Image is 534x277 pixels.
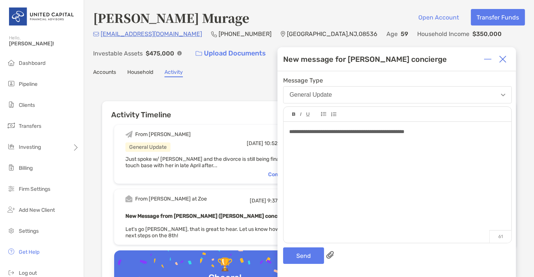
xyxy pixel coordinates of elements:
h4: [PERSON_NAME] Murage [93,9,249,26]
span: Get Help [19,249,39,255]
p: [EMAIL_ADDRESS][DOMAIN_NAME] [101,29,202,39]
img: Event icon [125,195,133,202]
img: settings icon [7,226,16,235]
img: Phone Icon [211,31,217,37]
img: get-help icon [7,247,16,256]
img: Event icon [125,131,133,138]
p: Household Income [417,29,469,39]
span: Investing [19,144,41,150]
button: Send [283,247,324,264]
span: Log out [19,270,37,276]
div: General Update [290,91,332,98]
img: Info Icon [177,51,182,55]
p: [GEOGRAPHIC_DATA] , NJ , 08536 [287,29,377,39]
b: New Message from [PERSON_NAME] ([PERSON_NAME] concierge) [125,213,292,219]
p: 61 [489,230,511,243]
img: Editor control icon [331,112,336,117]
img: billing icon [7,163,16,172]
span: Clients [19,102,35,108]
img: dashboard icon [7,58,16,67]
button: General Update [283,86,512,103]
img: United Capital Logo [9,3,75,30]
span: Dashboard [19,60,45,66]
span: Firm Settings [19,186,50,192]
div: 🏆 [214,257,236,273]
img: pipeline icon [7,79,16,88]
span: Settings [19,228,39,234]
img: paperclip attachments [326,251,334,259]
span: Transfers [19,123,41,129]
img: Editor control icon [292,112,296,116]
img: Editor control icon [321,112,326,116]
img: Editor control icon [300,112,302,116]
img: investing icon [7,142,16,151]
p: Investable Assets [93,49,143,58]
span: Billing [19,165,33,171]
span: [DATE] [247,140,263,147]
a: Household [127,69,153,77]
img: logout icon [7,268,16,277]
img: Editor control icon [306,112,310,117]
div: From [PERSON_NAME] at Zoe [135,196,207,202]
div: Complete message [268,171,324,178]
img: Email Icon [93,32,99,36]
button: Open Account [413,9,465,25]
span: 9:37 PM ED [267,198,294,204]
div: From [PERSON_NAME] [135,131,191,138]
span: [PERSON_NAME]! [9,40,79,47]
span: Add New Client [19,207,55,213]
button: Transfer Funds [471,9,525,25]
a: Upload Documents [191,45,271,61]
img: Expand or collapse [484,55,492,63]
img: Location Icon [281,31,285,37]
p: $475,000 [146,49,174,58]
div: New message for [PERSON_NAME] concierge [283,55,447,64]
a: Accounts [93,69,116,77]
img: transfers icon [7,121,16,130]
p: Age [386,29,398,39]
span: Message Type [283,77,512,84]
span: Just spoke w/ [PERSON_NAME] and the divorce is still being finalized. Going to touch base with he... [125,156,313,169]
span: [DATE] [250,198,266,204]
img: firm-settings icon [7,184,16,193]
p: 59 [401,29,408,39]
img: Close [499,55,507,63]
h6: Activity Timeline [102,101,348,119]
a: Activity [164,69,183,77]
div: General Update [125,142,170,152]
img: clients icon [7,100,16,109]
img: Open dropdown arrow [501,94,505,96]
span: Pipeline [19,81,38,87]
img: button icon [196,51,202,56]
p: [PHONE_NUMBER] [219,29,272,39]
span: 10:52 AM ED [264,140,294,147]
img: add_new_client icon [7,205,16,214]
p: $350,000 [472,29,502,39]
span: Let's go [PERSON_NAME], that is great to hear. Let us know how we can help with next steps on the... [125,226,321,239]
